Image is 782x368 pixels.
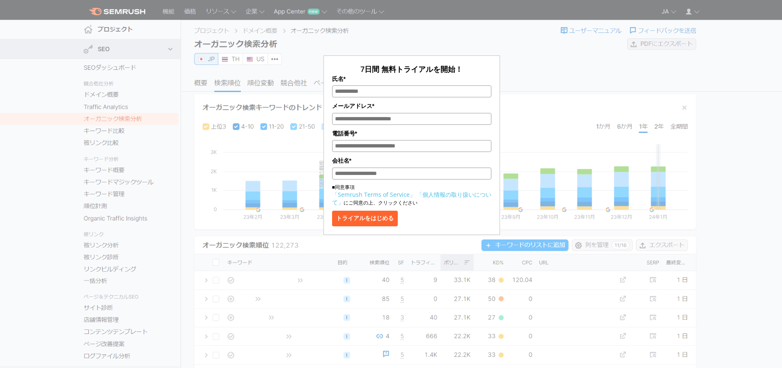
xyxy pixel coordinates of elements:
[360,64,463,74] span: 7日間 無料トライアルを開始！
[332,191,415,198] a: 「Semrush Terms of Service」
[332,184,491,207] p: ■同意事項 にご同意の上、クリックください
[332,211,398,226] button: トライアルをはじめる
[332,191,491,206] a: 「個人情報の取り扱いについて」
[332,101,491,110] label: メールアドレス*
[332,129,491,138] label: 電話番号*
